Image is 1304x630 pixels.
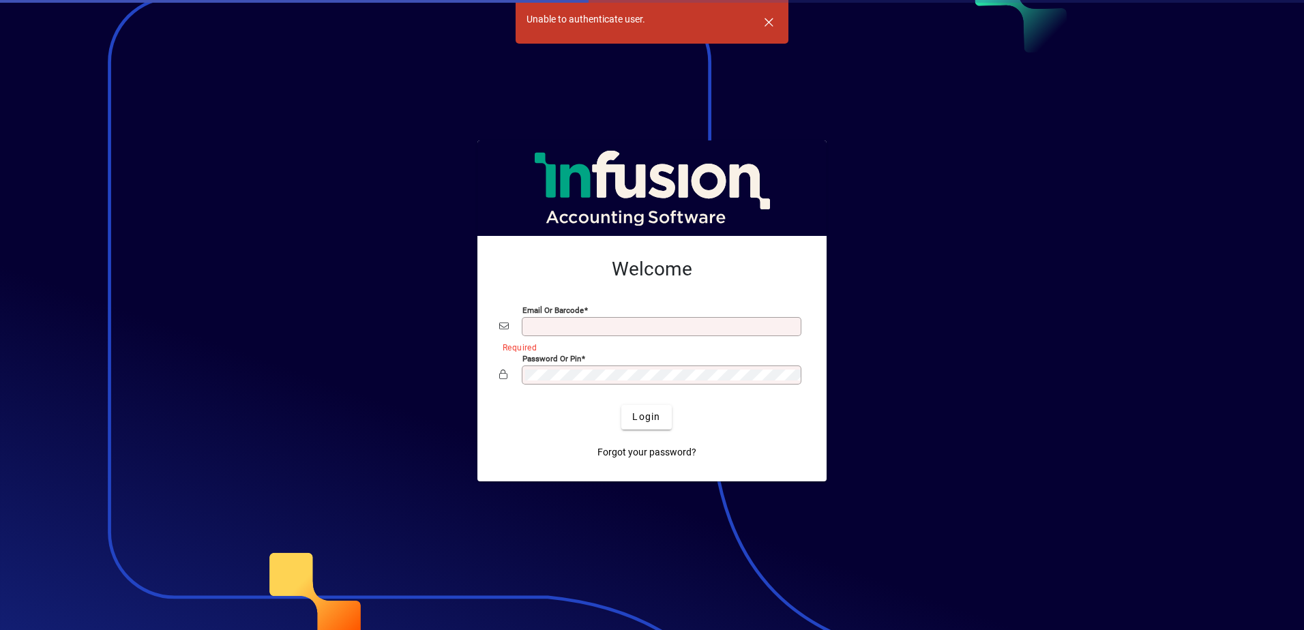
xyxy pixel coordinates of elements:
[503,340,794,354] mat-error: Required
[499,258,805,281] h2: Welcome
[621,405,671,430] button: Login
[522,305,584,314] mat-label: Email or Barcode
[522,353,581,363] mat-label: Password or Pin
[527,12,645,27] div: Unable to authenticate user.
[592,440,702,465] a: Forgot your password?
[632,410,660,424] span: Login
[597,445,696,460] span: Forgot your password?
[752,5,785,38] button: Dismiss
